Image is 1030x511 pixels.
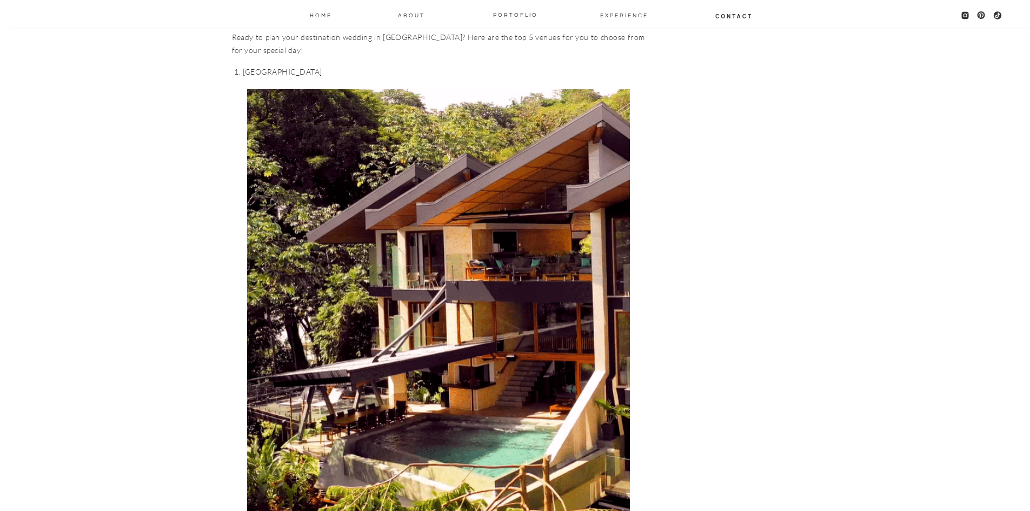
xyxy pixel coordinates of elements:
a: Home [309,10,333,19]
a: [GEOGRAPHIC_DATA] [243,67,322,76]
p: Ready to plan your destination wedding in [GEOGRAPHIC_DATA]? Here are the top 5 venues for you to... [232,31,645,57]
a: Contact [715,11,754,20]
a: EXPERIENCE [600,10,640,19]
a: PORTOFLIO [489,10,542,18]
a: About [397,10,426,19]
